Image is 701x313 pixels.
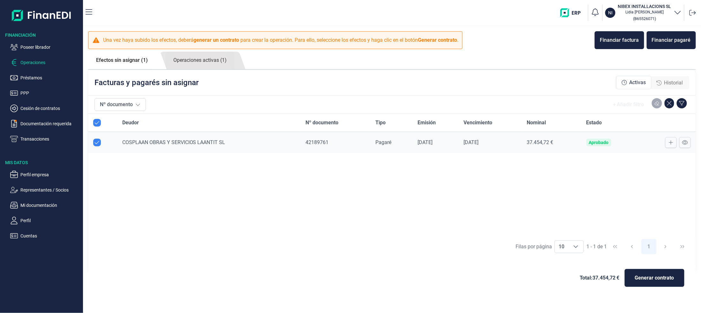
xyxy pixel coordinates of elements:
button: Generar contrato [625,269,684,287]
span: Deudor [122,119,139,127]
span: Activas [629,79,646,86]
p: Cuentas [20,232,80,240]
span: Estado [586,119,602,127]
span: Tipo [375,119,386,127]
button: Representantes / Socios [10,186,80,194]
span: Vencimiento [464,119,493,127]
div: Row Unselected null [93,139,101,146]
button: Mi documentación [10,201,80,209]
button: Cesión de contratos [10,105,80,112]
p: Documentación requerida [20,120,80,127]
small: Copiar cif [633,16,656,21]
p: Perfil empresa [20,171,80,178]
h3: NIBEX INSTALLACIONS SL [618,3,671,10]
span: 10 [555,241,568,253]
button: First Page [607,239,623,254]
span: Generar contrato [635,274,674,282]
p: PPP [20,89,80,97]
p: Una vez haya subido los efectos, deberá para crear la operación. Para ello, seleccione los efecto... [103,36,458,44]
p: Poseer librador [20,43,80,51]
div: Filas por página [516,243,552,251]
span: Historial [664,79,683,87]
button: Financiar factura [595,31,644,49]
p: Préstamos [20,74,80,82]
button: Transacciones [10,135,80,143]
div: Financiar factura [600,36,639,44]
a: Operaciones activas (1) [165,52,235,69]
button: NINIBEX INSTALLACIONS SLLidia [PERSON_NAME](B65526071) [605,3,682,22]
p: Facturas y pagarés sin asignar [94,77,199,88]
span: Total: 37.454,72 € [580,274,620,282]
div: Historial [652,76,688,89]
span: Pagaré [375,139,391,145]
p: Cesión de contratos [20,105,80,112]
button: Perfil empresa [10,171,80,178]
button: Next Page [658,239,673,254]
div: Financiar pagaré [652,36,691,44]
p: Transacciones [20,135,80,143]
p: Mi documentación [20,201,80,209]
button: Préstamos [10,74,80,82]
span: Nominal [527,119,546,127]
button: Previous Page [624,239,640,254]
p: Lidia [PERSON_NAME] [618,10,671,15]
b: generar un contrato [193,37,239,43]
p: Representantes / Socios [20,186,80,194]
button: Financiar pagaré [647,31,696,49]
img: Logo de aplicación [12,5,72,25]
b: Generar contrato [418,37,457,43]
div: All items selected [93,119,101,127]
span: COSPLAAN OBRAS Y SERVICIOS LAANTIT SL [122,139,225,145]
div: Aprobado [589,140,609,145]
p: Operaciones [20,59,80,66]
button: Cuentas [10,232,80,240]
button: Operaciones [10,59,80,66]
div: [DATE] [418,139,454,146]
button: Nº documento [94,98,146,111]
button: Page 1 [641,239,657,254]
span: 1 - 1 de 1 [586,244,607,249]
span: 42189761 [305,139,328,145]
button: Documentación requerida [10,120,80,127]
img: erp [560,8,585,17]
button: Poseer librador [10,43,80,51]
div: Choose [568,241,584,253]
p: Perfil [20,217,80,224]
div: 37.454,72 € [527,139,576,146]
p: NI [608,10,613,16]
span: Emisión [418,119,436,127]
a: Efectos sin asignar (1) [88,52,156,69]
span: Nº documento [305,119,338,127]
div: Activas [616,76,652,89]
div: [DATE] [464,139,517,146]
button: Perfil [10,217,80,224]
button: PPP [10,89,80,97]
button: Last Page [675,239,690,254]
